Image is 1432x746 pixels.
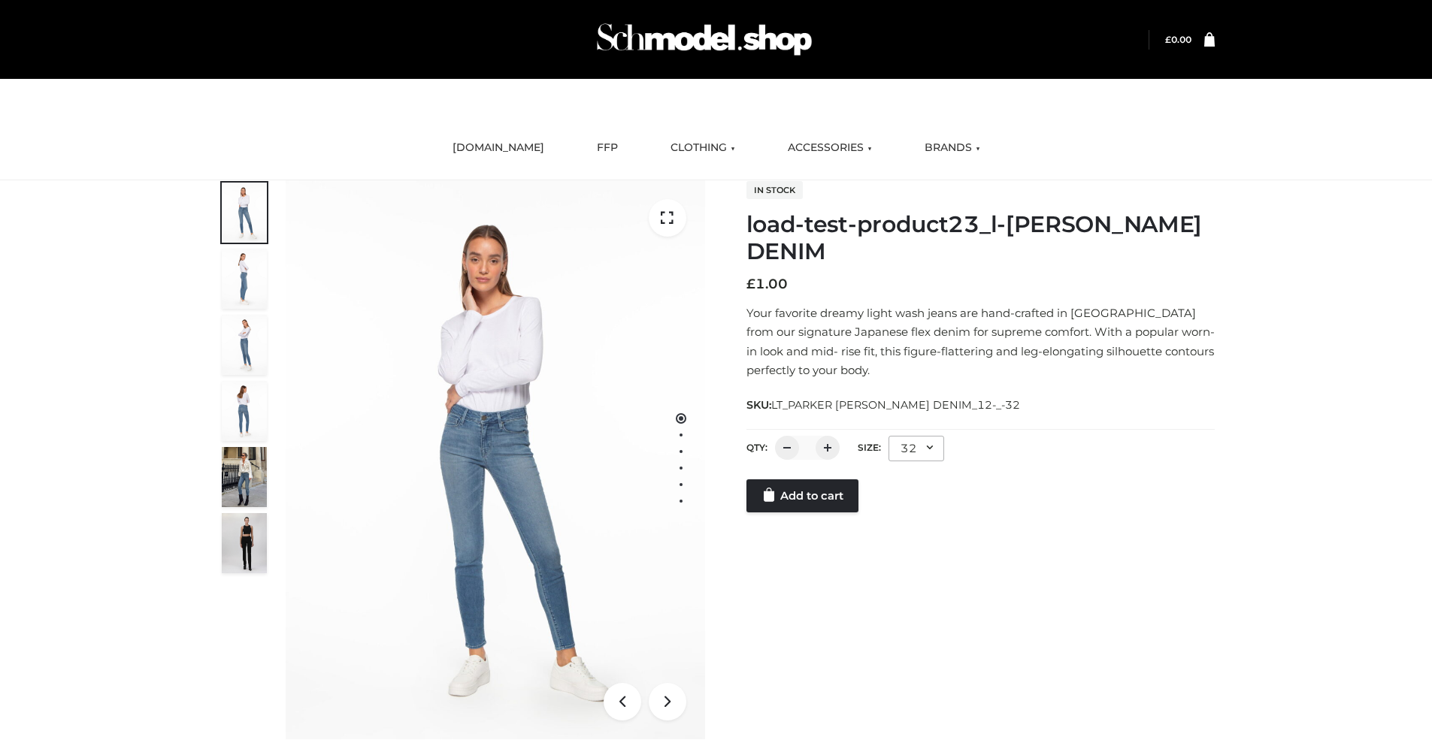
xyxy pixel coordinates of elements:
[222,183,267,243] img: 2001KLX-Ava-skinny-cove-1-scaled_9b141654-9513-48e5-b76c-3dc7db129200.jpg
[771,398,1020,412] span: LT_PARKER [PERSON_NAME] DENIM_12-_-32
[1165,34,1191,45] bdi: 0.00
[746,276,755,292] span: £
[746,479,858,512] a: Add to cart
[777,131,883,165] a: ACCESSORIES
[286,180,705,739] img: 2001KLX-Ava-skinny-cove-1-scaled_9b141654-9513-48e5-b76c-3dc7db129200
[913,131,992,165] a: BRANDS
[441,131,556,165] a: [DOMAIN_NAME]
[222,315,267,375] img: 2001KLX-Ava-skinny-cove-3-scaled_eb6bf915-b6b9-448f-8c6c-8cabb27fd4b2.jpg
[222,381,267,441] img: 2001KLX-Ava-skinny-cove-2-scaled_32c0e67e-5e94-449c-a916-4c02a8c03427.jpg
[858,442,881,453] label: Size:
[222,447,267,507] img: Bowery-Skinny_Cove-1.jpg
[659,131,746,165] a: CLOTHING
[1165,34,1191,45] a: £0.00
[586,131,629,165] a: FFP
[746,276,788,292] bdi: 1.00
[746,211,1215,265] h1: load-test-product23_l-[PERSON_NAME] DENIM
[746,304,1215,380] p: Your favorite dreamy light wash jeans are hand-crafted in [GEOGRAPHIC_DATA] from our signature Ja...
[592,10,817,69] img: Schmodel Admin 964
[746,442,767,453] label: QTY:
[889,436,944,461] div: 32
[746,396,1022,414] span: SKU:
[1165,34,1171,45] span: £
[746,181,803,199] span: In stock
[222,513,267,573] img: 49df5f96394c49d8b5cbdcda3511328a.HD-1080p-2.5Mbps-49301101_thumbnail.jpg
[222,249,267,309] img: 2001KLX-Ava-skinny-cove-4-scaled_4636a833-082b-4702-abec-fd5bf279c4fc.jpg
